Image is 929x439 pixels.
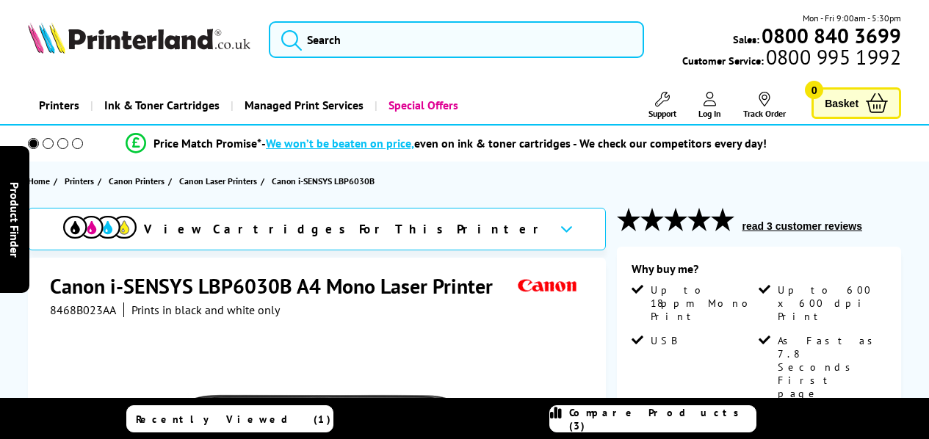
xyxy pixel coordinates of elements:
[269,21,644,58] input: Search
[651,283,756,323] span: Up to 18ppm Mono Print
[65,173,98,189] a: Printers
[811,87,901,119] a: Basket 0
[569,406,756,432] span: Compare Products (3)
[231,87,375,124] a: Managed Print Services
[90,87,231,124] a: Ink & Toner Cartridges
[28,173,50,189] span: Home
[109,173,168,189] a: Canon Printers
[179,173,257,189] span: Canon Laser Printers
[778,334,883,400] span: As Fast as 7.8 Seconds First page
[179,173,261,189] a: Canon Laser Printers
[126,405,333,432] a: Recently Viewed (1)
[28,87,90,124] a: Printers
[682,50,901,68] span: Customer Service:
[131,302,280,317] i: Prints in black and white only
[7,131,885,156] li: modal_Promise
[778,283,883,323] span: Up to 600 x 600 dpi Print
[698,92,721,119] a: Log In
[762,22,901,49] b: 0800 840 3699
[65,173,94,189] span: Printers
[109,173,165,189] span: Canon Printers
[738,219,867,233] button: read 3 customer reviews
[272,173,378,189] a: Canon i-SENSYS LBP6030B
[261,136,767,150] div: - even on ink & toner cartridges - We check our competitors every day!
[28,22,250,54] img: Printerland Logo
[759,29,901,43] a: 0800 840 3699
[144,221,548,237] span: View Cartridges For This Printer
[28,22,250,57] a: Printerland Logo
[764,50,901,64] span: 0800 995 1992
[63,216,137,239] img: View Cartridges
[733,32,759,46] span: Sales:
[632,261,886,283] div: Why buy me?
[50,302,116,317] span: 8468B023AA
[375,87,469,124] a: Special Offers
[136,413,331,426] span: Recently Viewed (1)
[698,108,721,119] span: Log In
[266,136,414,150] span: We won’t be beaten on price,
[50,272,507,300] h1: Canon i-SENSYS LBP6030B A4 Mono Laser Printer
[651,334,676,347] span: USB
[805,81,823,99] span: 0
[28,173,54,189] a: Home
[104,87,220,124] span: Ink & Toner Cartridges
[803,11,901,25] span: Mon - Fri 9:00am - 5:30pm
[825,93,858,113] span: Basket
[743,92,786,119] a: Track Order
[549,405,756,432] a: Compare Products (3)
[153,136,261,150] span: Price Match Promise*
[514,272,582,300] img: Canon
[648,108,676,119] span: Support
[272,173,375,189] span: Canon i-SENSYS LBP6030B
[648,92,676,119] a: Support
[7,182,22,258] span: Product Finder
